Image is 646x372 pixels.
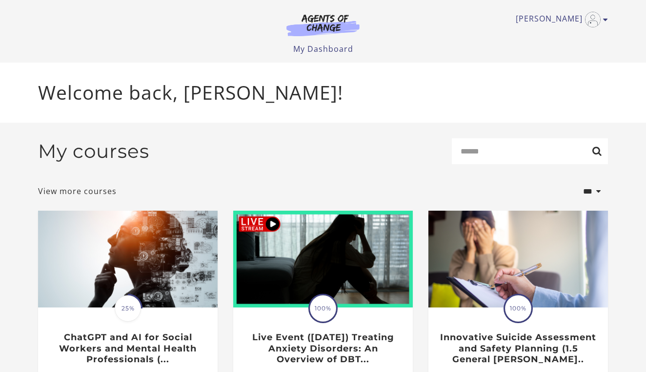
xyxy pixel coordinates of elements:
a: My Dashboard [293,44,353,54]
span: 25% [115,295,141,322]
h2: My courses [38,140,149,163]
span: 100% [310,295,336,322]
span: 100% [505,295,531,322]
h3: Live Event ([DATE]) Treating Anxiety Disorders: An Overview of DBT... [243,332,402,365]
p: Welcome back, [PERSON_NAME]! [38,78,608,107]
a: Toggle menu [516,12,603,27]
h3: Innovative Suicide Assessment and Safety Planning (1.5 General [PERSON_NAME].. [439,332,597,365]
h3: ChatGPT and AI for Social Workers and Mental Health Professionals (... [48,332,207,365]
img: Agents of Change Logo [276,14,370,36]
a: View more courses [38,185,117,197]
